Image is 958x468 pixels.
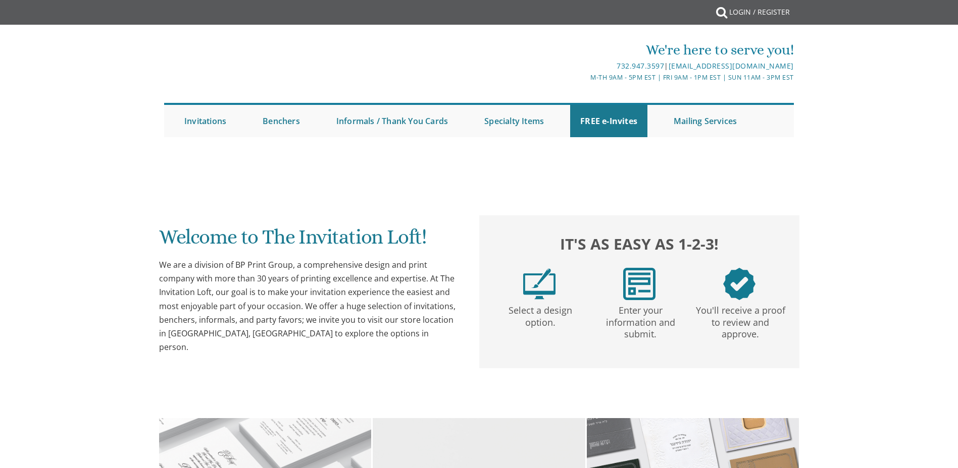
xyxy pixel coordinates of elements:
a: Invitations [174,105,236,137]
a: FREE e-Invites [570,105,647,137]
div: M-Th 9am - 5pm EST | Fri 9am - 1pm EST | Sun 11am - 3pm EST [375,72,794,83]
h1: Welcome to The Invitation Loft! [159,226,459,256]
a: Specialty Items [474,105,554,137]
h2: It's as easy as 1-2-3! [489,232,789,255]
img: step1.png [523,268,556,300]
p: Select a design option. [492,300,588,329]
img: step2.png [623,268,656,300]
div: We are a division of BP Print Group, a comprehensive design and print company with more than 30 y... [159,258,459,354]
a: Benchers [253,105,310,137]
img: step3.png [723,268,755,300]
div: We're here to serve you! [375,40,794,60]
div: | [375,60,794,72]
a: Informals / Thank You Cards [326,105,458,137]
p: Enter your information and submit. [592,300,688,340]
a: 732.947.3597 [617,61,664,71]
a: [EMAIL_ADDRESS][DOMAIN_NAME] [669,61,794,71]
p: You'll receive a proof to review and approve. [692,300,788,340]
a: Mailing Services [664,105,747,137]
